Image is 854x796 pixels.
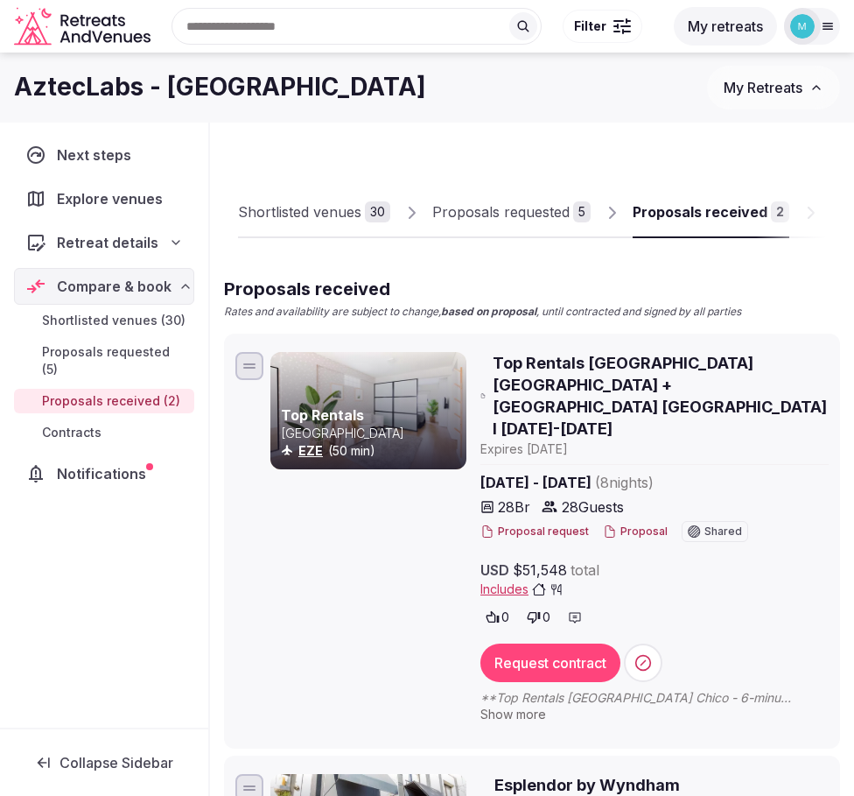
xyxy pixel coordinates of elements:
a: Visit the homepage [14,7,154,46]
span: Explore venues [57,188,170,209]
span: 28 Br [498,497,530,518]
span: Proposals requested (5) [42,343,187,378]
span: Collapse Sidebar [59,754,173,771]
div: Proposals requested [432,201,570,222]
button: 0 [480,605,514,630]
a: Explore venues [14,180,194,217]
div: 2 [771,201,789,222]
a: Shortlisted venues30 [238,187,390,238]
button: My retreats [674,7,777,46]
button: Proposal request [480,525,589,539]
a: Top Rentals [281,406,364,424]
div: Proposals received [633,201,767,222]
button: EZE [298,442,323,460]
span: Shortlisted venues (30) [42,312,185,329]
div: (50 min) [281,442,463,460]
h2: Proposals received [224,277,741,301]
span: **Top Rentals [GEOGRAPHIC_DATA] Chico - 6-minute drive or a 15-minute walk from [GEOGRAPHIC_DATA]... [480,689,829,707]
h1: AztecLabs - [GEOGRAPHIC_DATA] [14,70,426,104]
strong: based on proposal [441,305,536,318]
div: 30 [365,201,390,222]
span: 28 Guests [562,497,624,518]
span: Shared [704,526,742,537]
button: Proposal [603,525,668,539]
a: Proposals received (2) [14,389,194,413]
a: Shortlisted venues (30) [14,308,194,333]
a: Next steps [14,137,194,173]
span: Filter [574,18,606,35]
button: Filter [563,10,642,43]
span: Show more [480,707,546,722]
div: 5 [573,201,591,222]
span: Contracts [42,424,101,441]
span: ( 8 night s ) [595,474,654,491]
img: meredith [790,14,815,39]
button: My Retreats [707,66,840,109]
span: USD [480,560,509,581]
button: 0 [521,605,556,630]
a: Proposals requested5 [432,187,591,238]
span: 0 [542,609,550,626]
a: Proposals requested (5) [14,340,194,382]
span: My Retreats [724,79,802,96]
div: Expire s [DATE] [480,440,829,458]
span: Top Rentals [GEOGRAPHIC_DATA] [GEOGRAPHIC_DATA] + [GEOGRAPHIC_DATA] [GEOGRAPHIC_DATA] I [DATE]-[D... [493,352,829,440]
span: Next steps [57,144,138,166]
span: Proposals received (2) [42,392,180,410]
span: Compare & book [57,276,171,297]
span: Notifications [57,463,153,484]
a: Contracts [14,420,194,445]
span: $51,548 [513,560,567,581]
div: Shortlisted venues [238,201,361,222]
span: 0 [501,609,509,626]
button: Includes [480,581,563,598]
a: Notifications [14,455,194,492]
a: My retreats [674,18,777,35]
p: [GEOGRAPHIC_DATA] [281,425,463,442]
button: Request contract [480,644,620,682]
button: Collapse Sidebar [14,743,194,782]
span: total [570,560,599,581]
span: Retreat details [57,232,158,253]
svg: Retreats and Venues company logo [14,7,154,46]
a: Proposals received2 [633,187,789,238]
span: [DATE] - [DATE] [480,472,829,493]
a: EZE [298,443,323,458]
p: Rates and availability are subject to change, , until contracted and signed by all parties [224,305,741,320]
